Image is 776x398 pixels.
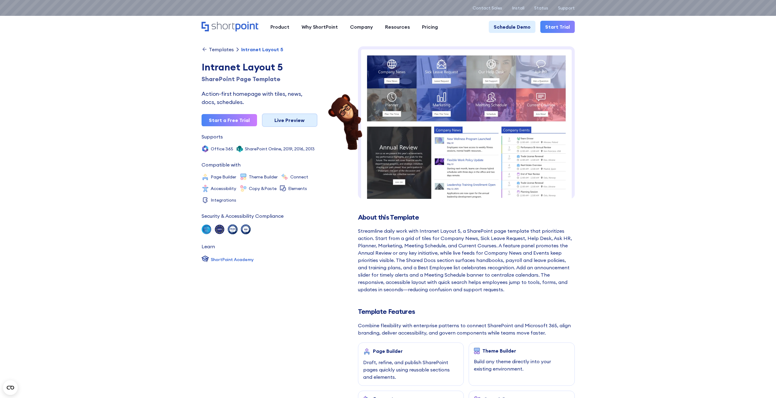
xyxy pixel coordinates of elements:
[202,114,257,126] a: Start a Free Trial
[211,256,254,263] div: ShortPoint Academy
[746,369,776,398] iframe: Chat Widget
[558,5,575,10] a: Support
[363,359,459,381] div: Draft, refine, and publish SharePoint pages quickly using reusable sections and elements.
[512,5,524,10] a: Install
[211,186,236,191] div: Accessibility
[202,74,317,84] h1: SharePoint Page Template
[249,186,277,191] div: Copy &Paste
[202,46,234,52] a: Templates
[288,186,307,191] div: Elements
[358,322,575,336] div: Combine flexibility with enterprise patterns to connect SharePoint and Microsoft 365, align brand...
[473,5,502,10] a: Contact Sales
[262,113,317,127] a: Live Preview
[202,224,211,234] img: soc 2
[202,244,215,249] div: Learn
[373,348,403,354] div: Page Builder
[482,348,516,353] div: Theme Builder
[416,21,444,33] a: Pricing
[295,21,344,33] a: Why ShortPoint
[202,60,317,74] div: Intranet Layout 5
[290,175,308,179] div: Connect
[534,5,548,10] a: Status
[202,213,284,218] div: Security & Accessibility Compliance
[241,47,283,52] div: Intranet Layout 5
[202,22,258,32] a: Home
[209,47,234,52] div: Templates
[202,162,241,167] div: Compatible with
[385,23,410,30] div: Resources
[245,147,315,151] div: SharePoint Online, 2019, 2016, 2013
[249,175,278,179] div: Theme Builder
[358,227,575,293] div: Streamline daily work with Intranet Layout 5, a SharePoint page template that prioritizes action....
[350,23,373,30] div: Company
[474,358,570,372] div: Build any theme directly into your existing environment.
[489,21,535,33] a: Schedule Demo
[379,21,416,33] a: Resources
[264,21,295,33] a: Product
[202,90,317,106] div: Action-first homepage with tiles, news, docs, schedules.
[302,23,338,30] div: Why ShortPoint
[540,21,575,33] a: Start Trial
[211,147,233,151] div: Office 365
[344,21,379,33] a: Company
[211,198,236,202] div: Integrations
[211,175,236,179] div: Page Builder
[202,134,223,139] div: Supports
[270,23,289,30] div: Product
[358,46,575,396] img: Intranet Layout 5 – SharePoint Page Template: Action-first homepage with tiles, news, docs, sched...
[3,380,18,395] button: Open CMP widget
[358,308,575,315] h2: Template Features
[202,255,254,264] a: ShortPoint Academy
[422,23,438,30] div: Pricing
[358,213,575,221] h2: About this Template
